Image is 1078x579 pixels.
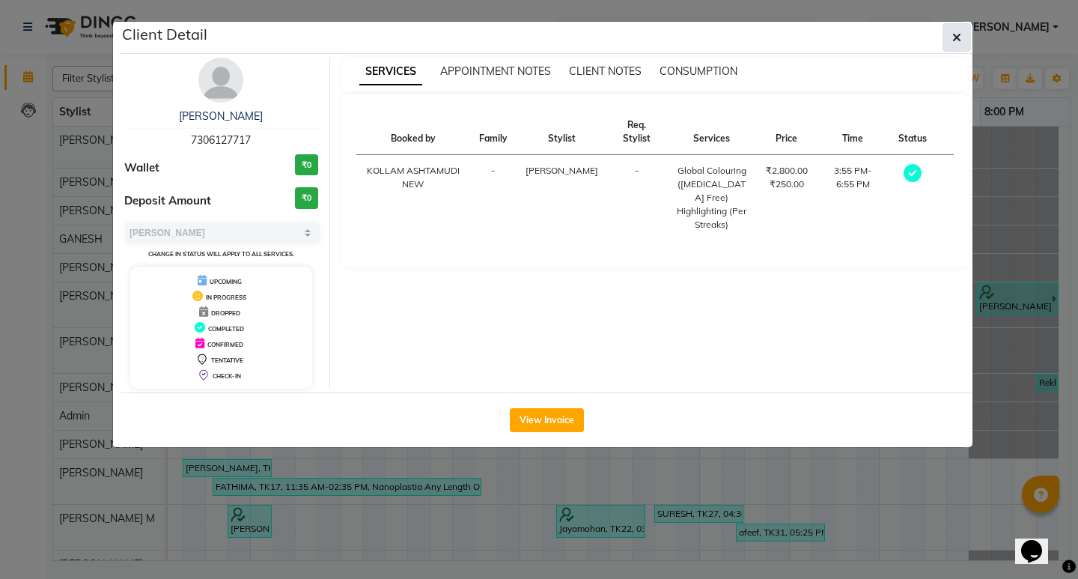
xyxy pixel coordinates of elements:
span: DROPPED [211,309,240,317]
span: CHECK-IN [213,372,241,380]
span: SERVICES [359,58,422,85]
span: CLIENT NOTES [569,64,642,78]
span: TENTATIVE [211,357,243,364]
div: ₹250.00 [766,178,808,191]
iframe: chat widget [1015,519,1063,564]
span: 7306127717 [191,133,251,147]
span: Wallet [124,160,159,177]
th: Stylist [517,109,607,155]
td: KOLLAM ASHTAMUDI NEW [356,155,470,241]
th: Status [889,109,936,155]
th: Family [470,109,517,155]
span: Deposit Amount [124,193,211,210]
h5: Client Detail [122,23,207,46]
span: CONFIRMED [207,341,243,348]
a: [PERSON_NAME] [179,109,263,123]
span: CONSUMPTION [660,64,737,78]
th: Req. Stylist [607,109,667,155]
button: View Invoice [510,408,584,432]
h3: ₹0 [295,187,318,209]
small: Change in status will apply to all services. [148,250,294,258]
th: Services [667,109,757,155]
div: Global Colouring ([MEDICAL_DATA] Free) [676,164,748,204]
td: - [607,155,667,241]
h3: ₹0 [295,154,318,176]
td: 3:55 PM-6:55 PM [817,155,889,241]
span: UPCOMING [210,278,242,285]
th: Booked by [356,109,470,155]
div: ₹2,800.00 [766,164,808,178]
td: - [470,155,517,241]
span: IN PROGRESS [206,294,246,301]
img: avatar [198,58,243,103]
span: COMPLETED [208,325,244,333]
span: APPOINTMENT NOTES [440,64,551,78]
th: Price [757,109,817,155]
span: [PERSON_NAME] [526,165,598,176]
th: Time [817,109,889,155]
div: Highlighting (Per Streaks) [676,204,748,231]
